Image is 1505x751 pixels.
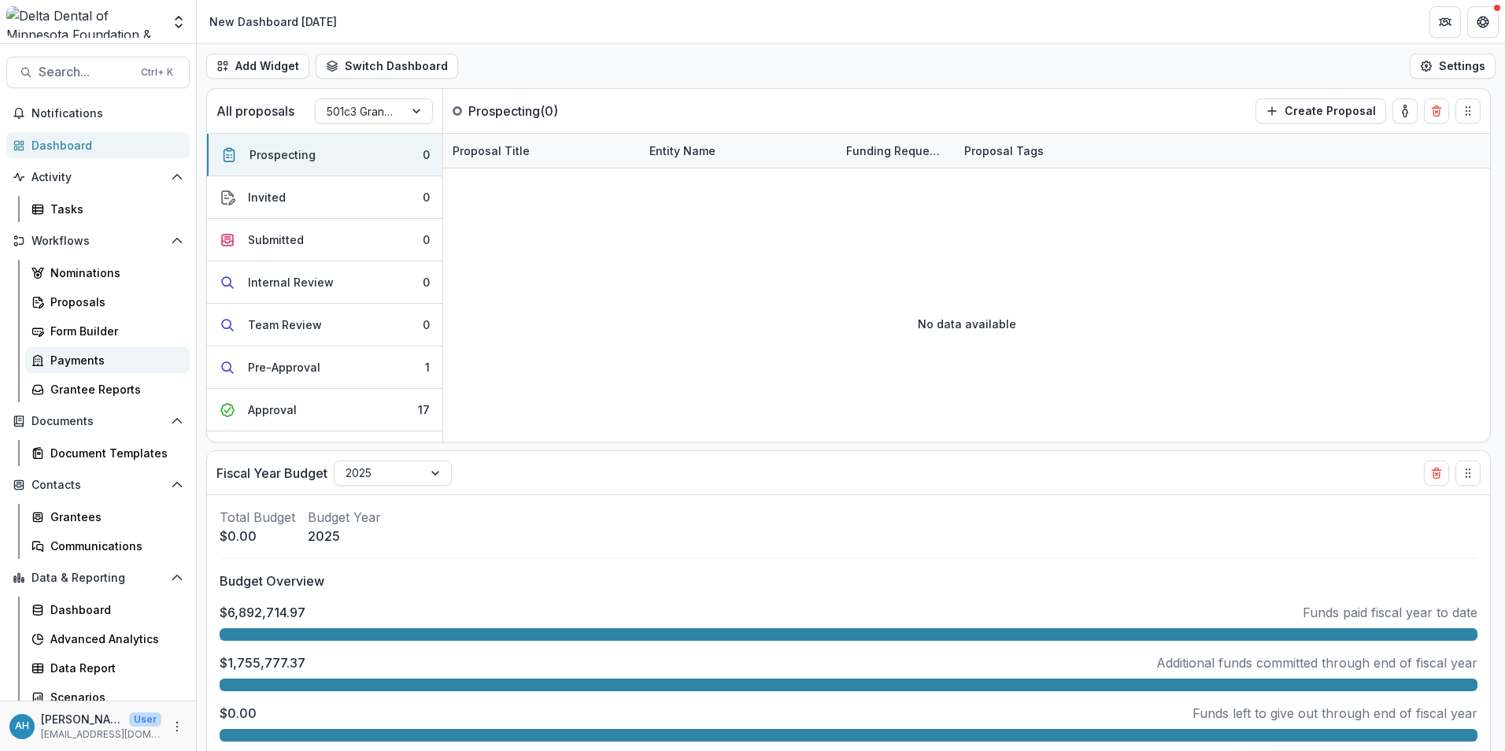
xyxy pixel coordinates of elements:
button: Create Proposal [1255,98,1386,124]
div: Annessa Hicks [15,721,29,731]
p: [PERSON_NAME] [41,711,123,727]
div: Proposal Title [443,134,640,168]
p: $0.00 [220,527,295,546]
a: Advanced Analytics [25,626,190,652]
a: Form Builder [25,318,190,344]
div: Entity Name [640,134,837,168]
div: Grantee Reports [50,381,177,398]
p: Budget Year [308,508,381,527]
a: Nominations [25,260,190,286]
div: Nominations [50,265,177,281]
a: Communications [25,533,190,559]
div: Internal Review [248,274,334,290]
div: 0 [423,316,430,333]
button: Internal Review0 [207,261,442,304]
button: Pre-Approval1 [207,346,442,389]
div: 1 [425,359,430,375]
div: Funding Requested [837,134,955,168]
div: 0 [423,189,430,205]
div: Proposal Title [443,142,539,159]
button: Delete card [1424,98,1449,124]
button: Get Help [1467,6,1499,38]
div: Proposals [50,294,177,310]
div: Dashboard [31,137,177,154]
div: Document Templates [50,445,177,461]
div: 17 [418,401,430,418]
div: Prospecting [250,146,316,163]
span: Documents [31,415,165,428]
p: Prospecting ( 0 ) [468,102,586,120]
nav: breadcrumb [203,10,343,33]
div: Funding Requested [837,142,955,159]
span: Contacts [31,479,165,492]
a: Grantees [25,504,190,530]
p: Fiscal Year Budget [216,464,327,483]
div: Approval [248,401,297,418]
span: Activity [31,171,165,184]
div: New Dashboard [DATE] [209,13,337,30]
button: Submitted0 [207,219,442,261]
p: $6,892,714.97 [220,603,305,622]
div: 0 [423,274,430,290]
a: Document Templates [25,440,190,466]
p: Additional funds committed through end of fiscal year [1156,653,1477,672]
a: Tasks [25,196,190,222]
button: Open Documents [6,409,190,434]
button: Team Review0 [207,304,442,346]
div: Pre-Approval [248,359,320,375]
a: Payments [25,347,190,373]
div: Team Review [248,316,322,333]
div: Communications [50,538,177,554]
div: Submitted [248,231,304,248]
div: Proposal Tags [955,134,1152,168]
div: Proposal Tags [955,142,1053,159]
a: Proposals [25,289,190,315]
div: Entity Name [640,142,725,159]
button: Open Data & Reporting [6,565,190,590]
button: Delete card [1424,461,1449,486]
p: Funds paid fiscal year to date [1303,603,1477,622]
div: 0 [423,231,430,248]
div: Data Report [50,660,177,676]
button: More [168,717,187,736]
p: User [129,712,161,727]
button: Open Workflows [6,228,190,253]
span: Data & Reporting [31,572,165,585]
div: Invited [248,189,286,205]
p: [EMAIL_ADDRESS][DOMAIN_NAME] [41,727,161,742]
button: Switch Dashboard [316,54,458,79]
span: Notifications [31,107,183,120]
div: Tasks [50,201,177,217]
button: Add Widget [206,54,309,79]
div: Dashboard [50,601,177,618]
p: $0.00 [220,704,257,723]
button: Drag [1455,98,1481,124]
span: Workflows [31,235,165,248]
div: Advanced Analytics [50,631,177,647]
button: Prospecting0 [207,134,442,176]
p: All proposals [216,102,294,120]
div: Payments [50,352,177,368]
a: Dashboard [25,597,190,623]
div: Form Builder [50,323,177,339]
button: Open Activity [6,165,190,190]
button: Notifications [6,101,190,126]
a: Scenarios [25,684,190,710]
img: Delta Dental of Minnesota Foundation & Community Giving logo [6,6,161,38]
button: Partners [1429,6,1461,38]
a: Data Report [25,655,190,681]
button: toggle-assigned-to-me [1392,98,1418,124]
button: Approval17 [207,389,442,431]
div: Grantees [50,509,177,525]
p: $1,755,777.37 [220,653,305,672]
p: Total Budget [220,508,295,527]
p: 2025 [308,527,381,546]
button: Open entity switcher [168,6,190,38]
button: Invited0 [207,176,442,219]
p: Funds left to give out through end of fiscal year [1193,704,1477,723]
p: Budget Overview [220,572,1477,590]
